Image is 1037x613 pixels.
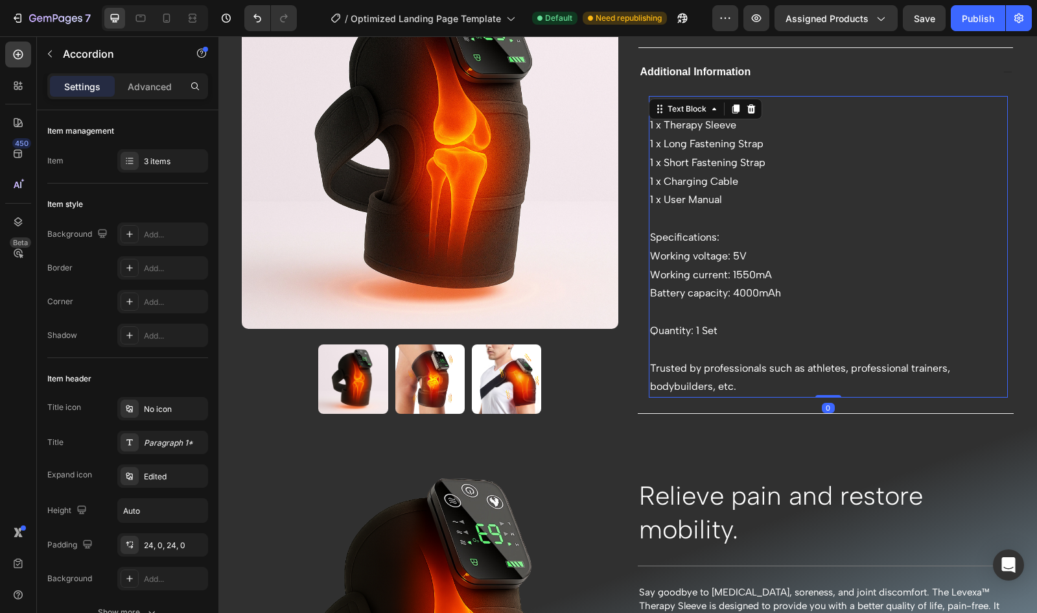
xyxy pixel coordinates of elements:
span: Assigned Products [786,12,868,25]
div: 24, 0, 24, 0 [144,540,205,551]
button: Assigned Products [775,5,898,31]
div: Height [47,502,89,520]
div: Item header [47,373,91,385]
div: 3 items [144,156,205,167]
div: Corner [47,296,73,307]
div: Expand icon [47,469,92,481]
p: Settings [64,80,100,93]
input: Auto [118,499,207,522]
div: Title icon [47,402,81,413]
div: Item [47,155,64,167]
div: 0 [603,367,616,377]
p: 7 [85,10,91,26]
span: Optimized Landing Page Template [351,12,501,25]
div: Edited [144,471,205,483]
div: 450 [12,138,31,149]
span: / [345,12,348,25]
div: Item management [47,125,114,137]
div: Undo/Redo [244,5,297,31]
div: Add... [144,573,205,585]
div: Publish [962,12,994,25]
p: Accordion [63,46,173,62]
div: Add... [144,296,205,308]
button: Publish [951,5,1005,31]
div: Add... [144,229,205,241]
div: Title [47,437,64,448]
div: Open Intercom Messenger [993,549,1024,581]
div: Background [47,226,110,243]
div: Background [47,573,92,584]
div: Shadow [47,330,77,341]
div: Add... [144,263,205,274]
button: 7 [5,5,97,31]
p: Trusted by professionals such as athletes, professional trainers, bodybuilders, etc. [432,323,789,361]
span: Need republishing [596,12,662,24]
div: Item style [47,198,83,210]
div: Paragraph 1* [144,437,205,449]
h2: Relieve pain and restore mobility. [419,441,800,511]
span: Default [545,12,572,24]
div: Add... [144,330,205,342]
div: No icon [144,403,205,415]
button: Save [903,5,946,31]
div: Text Block [447,67,491,78]
p: Advanced [128,80,172,93]
p: Package Includes: 1 x Therapy Sleeve 1 x Long Fastening Strap 1 x Short Fastening Strap 1 x Charg... [432,61,789,304]
div: Border [47,262,73,274]
div: Padding [47,536,95,554]
span: Save [914,13,935,24]
div: Beta [10,237,31,248]
iframe: Design area [218,36,1037,613]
